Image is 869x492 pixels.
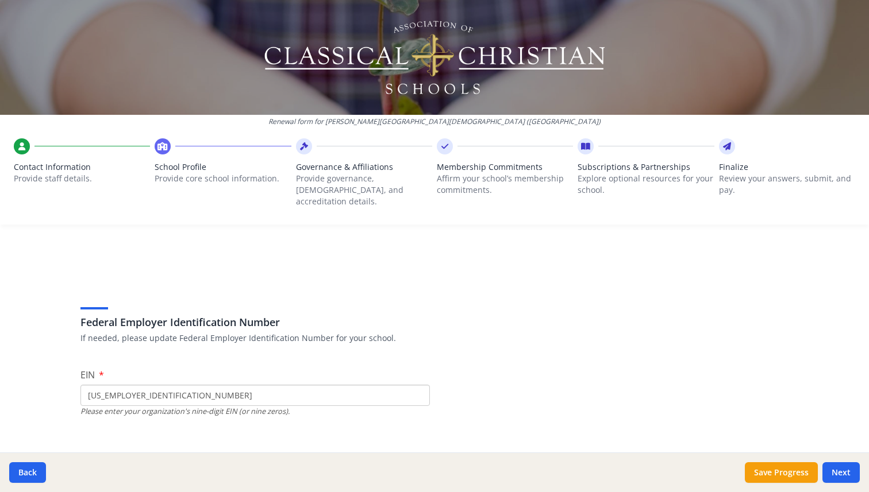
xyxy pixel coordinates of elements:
p: Review your answers, submit, and pay. [719,173,855,196]
span: Finalize [719,161,855,173]
img: Logo [263,17,607,98]
button: Next [822,462,860,483]
h3: Federal Employer Identification Number [80,314,789,330]
p: Affirm your school’s membership commitments. [437,173,573,196]
button: Back [9,462,46,483]
span: School Profile [155,161,291,173]
p: Explore optional resources for your school. [578,173,714,196]
p: Provide staff details. [14,173,150,184]
p: Provide core school information. [155,173,291,184]
span: Membership Commitments [437,161,573,173]
button: Save Progress [745,462,818,483]
span: Subscriptions & Partnerships [578,161,714,173]
span: Governance & Affiliations [296,161,432,173]
span: Contact Information [14,161,150,173]
div: Please enter your organization's nine-digit EIN (or nine zeros). [80,406,430,417]
p: Provide governance, [DEMOGRAPHIC_DATA], and accreditation details. [296,173,432,207]
p: If needed, please update Federal Employer Identification Number for your school. [80,332,789,344]
span: EIN [80,369,95,381]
